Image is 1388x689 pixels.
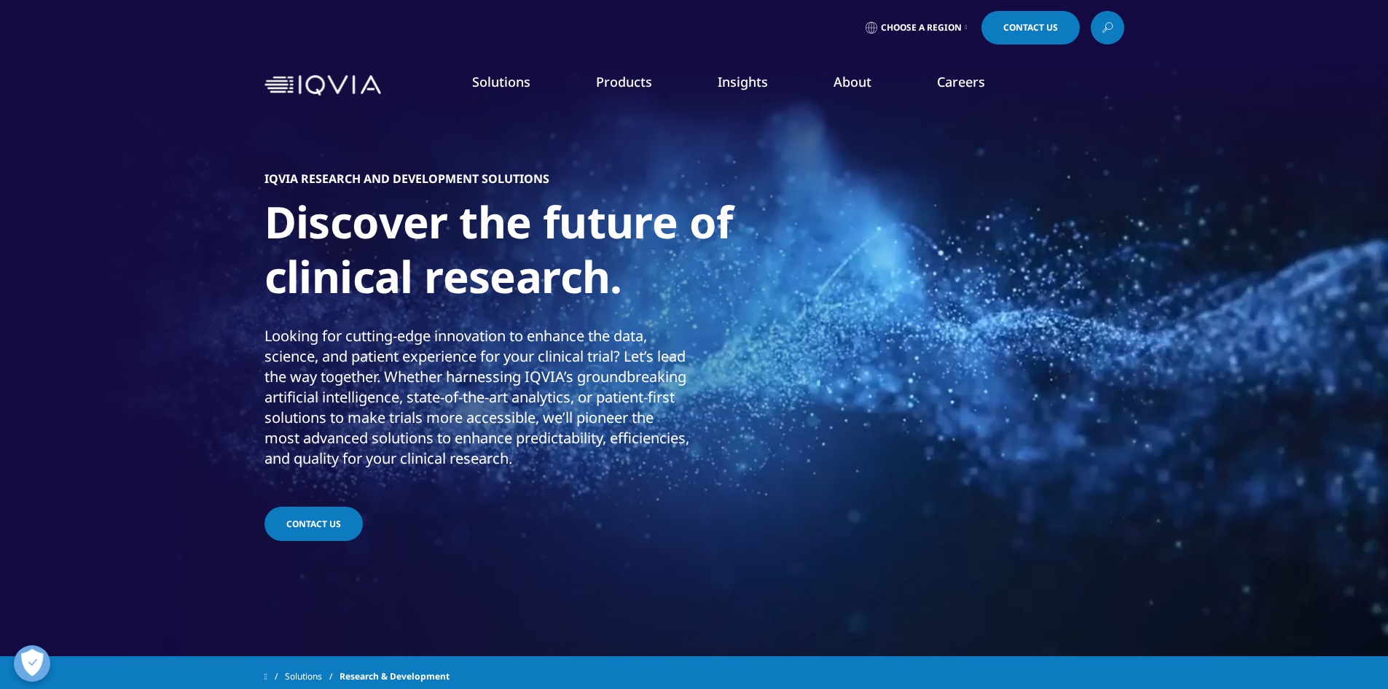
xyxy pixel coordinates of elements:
a: Contact Us [264,507,363,541]
button: Open Preferences [14,645,50,682]
span: Contact Us [286,518,341,530]
a: Contact Us [981,11,1080,44]
a: Careers [937,73,985,90]
span: Contact Us [1003,23,1058,32]
nav: Primary [387,51,1124,120]
a: About [834,73,871,90]
a: Insights [718,73,768,90]
span: Choose a Region [881,22,962,34]
a: Solutions [472,73,530,90]
h1: Discover the future of clinical research. [264,195,811,313]
img: IQVIA Healthcare Information Technology and Pharma Clinical Research Company [264,75,381,96]
h5: IQVIA RESEARCH AND DEVELOPMENT SOLUTIONS [264,171,549,186]
p: Looking for cutting-edge innovation to enhance the data, science, and patient experience for your... [264,326,691,478]
a: Products [596,73,652,90]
